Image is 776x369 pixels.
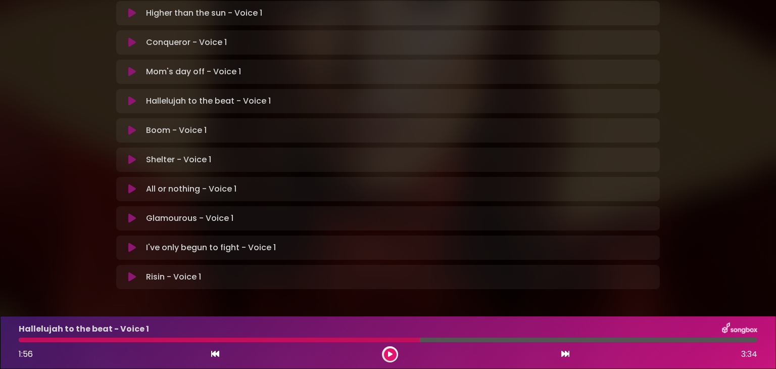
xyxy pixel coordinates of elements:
p: Shelter - Voice 1 [146,154,211,166]
img: songbox-logo-white.png [722,322,757,336]
p: Boom - Voice 1 [146,124,207,136]
p: Hallelujah to the beat - Voice 1 [19,323,149,335]
p: I've only begun to fight - Voice 1 [146,242,276,254]
p: Glamourous - Voice 1 [146,212,233,224]
p: Risin - Voice 1 [146,271,201,283]
p: Mom's day off - Voice 1 [146,66,241,78]
p: Conqueror - Voice 1 [146,36,227,49]
p: Hallelujah to the beat - Voice 1 [146,95,271,107]
p: Higher than the sun - Voice 1 [146,7,262,19]
p: All or nothing - Voice 1 [146,183,236,195]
